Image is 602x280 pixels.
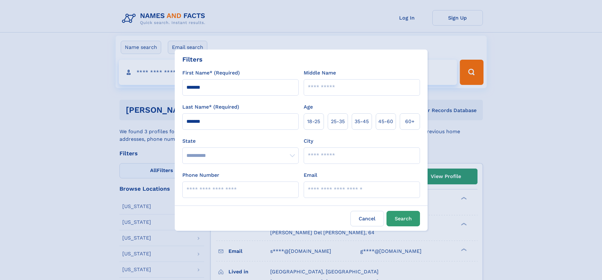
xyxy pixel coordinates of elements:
[304,69,336,77] label: Middle Name
[182,171,219,179] label: Phone Number
[386,211,420,226] button: Search
[350,211,384,226] label: Cancel
[182,69,240,77] label: First Name* (Required)
[355,118,369,125] span: 35‑45
[182,55,203,64] div: Filters
[405,118,415,125] span: 60+
[331,118,345,125] span: 25‑35
[304,171,317,179] label: Email
[378,118,393,125] span: 45‑60
[307,118,320,125] span: 18‑25
[304,137,313,145] label: City
[182,103,239,111] label: Last Name* (Required)
[182,137,299,145] label: State
[304,103,313,111] label: Age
